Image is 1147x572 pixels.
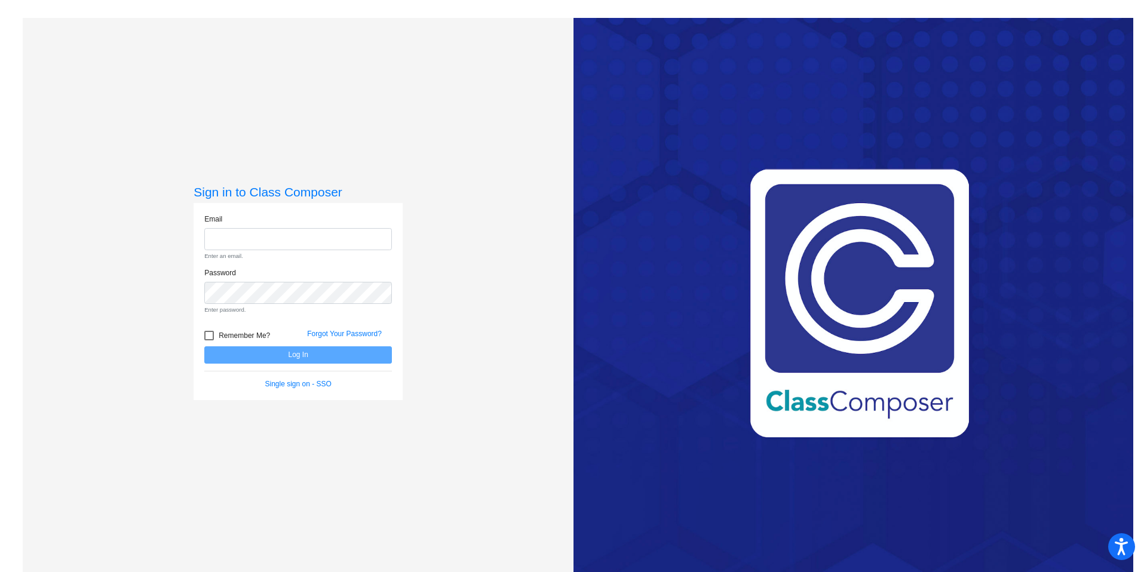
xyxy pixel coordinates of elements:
small: Enter password. [204,306,392,314]
h3: Sign in to Class Composer [194,184,403,199]
label: Email [204,214,222,225]
button: Log In [204,346,392,364]
small: Enter an email. [204,252,392,260]
label: Password [204,267,236,278]
a: Single sign on - SSO [265,380,332,388]
a: Forgot Your Password? [307,330,382,338]
span: Remember Me? [219,328,270,343]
